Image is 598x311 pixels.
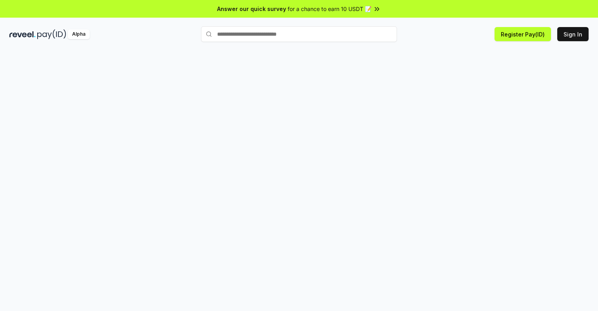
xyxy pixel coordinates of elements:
[217,5,286,13] span: Answer our quick survey
[37,29,66,39] img: pay_id
[495,27,551,41] button: Register Pay(ID)
[9,29,36,39] img: reveel_dark
[288,5,371,13] span: for a chance to earn 10 USDT 📝
[68,29,90,39] div: Alpha
[557,27,589,41] button: Sign In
